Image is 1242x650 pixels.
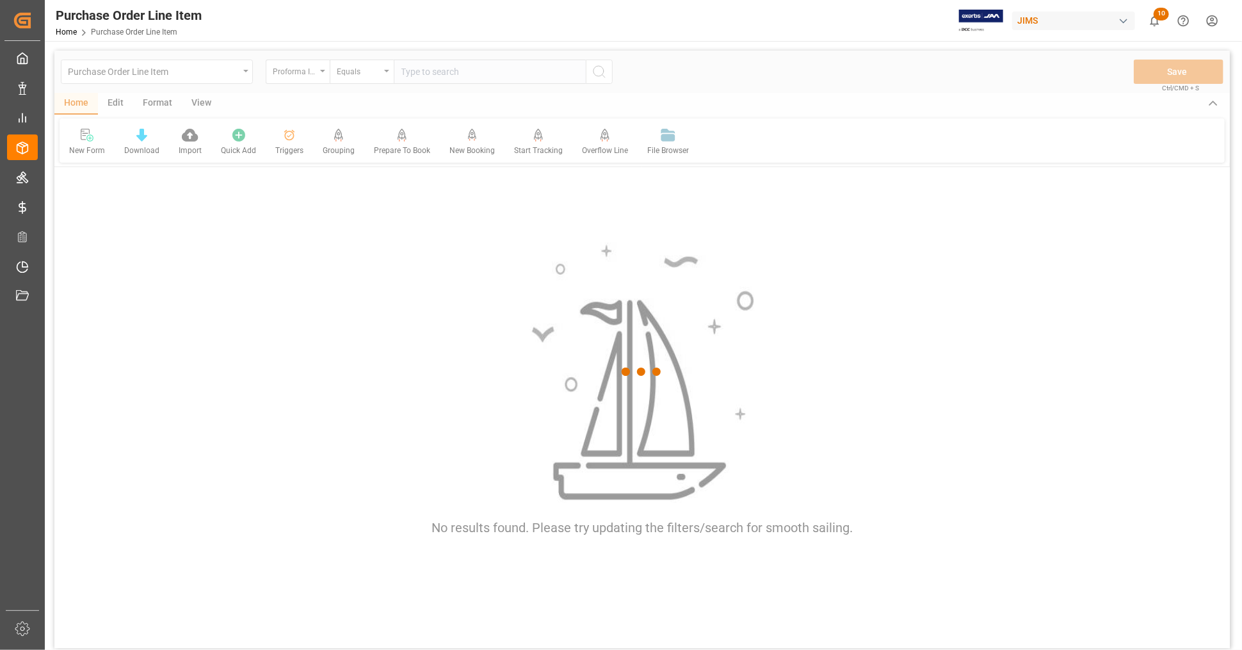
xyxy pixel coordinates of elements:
[56,28,77,37] a: Home
[56,6,202,25] div: Purchase Order Line Item
[1012,8,1140,33] button: JIMS
[1154,8,1169,20] span: 10
[1169,6,1198,35] button: Help Center
[1012,12,1135,30] div: JIMS
[959,10,1003,32] img: Exertis%20JAM%20-%20Email%20Logo.jpg_1722504956.jpg
[1140,6,1169,35] button: show 10 new notifications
